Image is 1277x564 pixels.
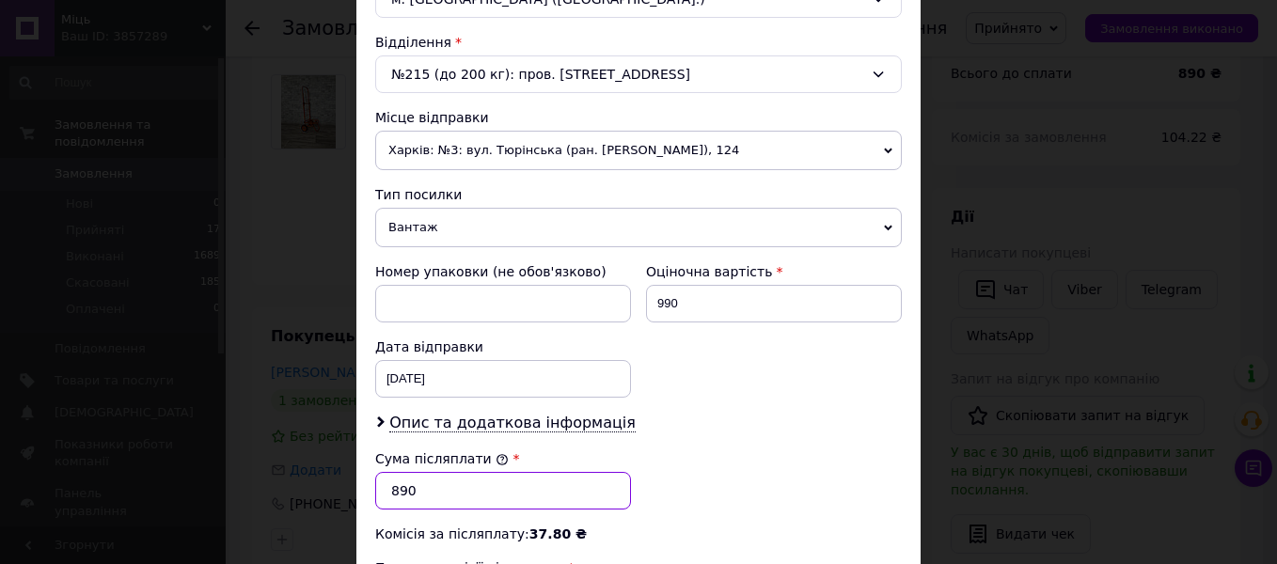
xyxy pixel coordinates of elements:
[529,526,587,541] span: 37.80 ₴
[375,55,902,93] div: №215 (до 200 кг): пров. [STREET_ADDRESS]
[646,262,902,281] div: Оціночна вартість
[375,131,902,170] span: Харків: №3: вул. Тюрінська (ран. [PERSON_NAME]), 124
[375,525,902,543] div: Комісія за післяплату:
[375,262,631,281] div: Номер упаковки (не обов'язково)
[375,187,462,202] span: Тип посилки
[375,337,631,356] div: Дата відправки
[375,110,489,125] span: Місце відправки
[375,208,902,247] span: Вантаж
[375,451,509,466] label: Сума післяплати
[389,414,636,432] span: Опис та додаткова інформація
[375,33,902,52] div: Відділення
